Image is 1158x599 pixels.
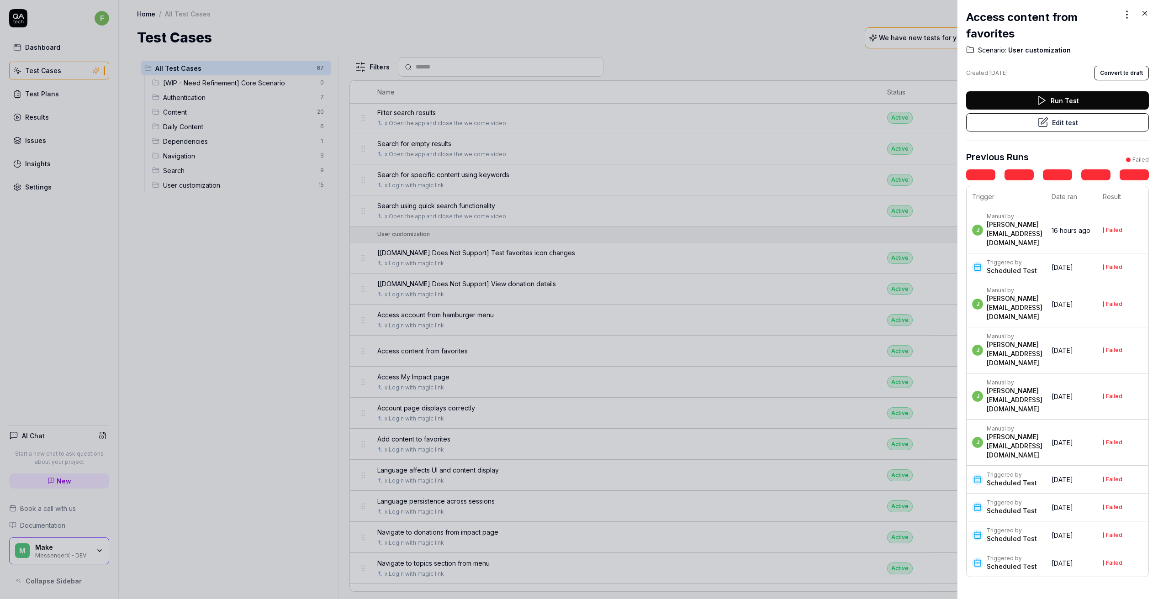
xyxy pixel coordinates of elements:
[972,391,983,402] span: j
[972,437,983,448] span: j
[987,294,1042,321] div: [PERSON_NAME][EMAIL_ADDRESS][DOMAIN_NAME]
[972,299,983,310] span: j
[987,333,1042,340] div: Manual by
[987,527,1037,534] div: Triggered by
[987,471,1037,478] div: Triggered by
[966,91,1149,110] button: Run Test
[1052,504,1073,511] time: [DATE]
[987,499,1037,506] div: Triggered by
[1052,559,1073,567] time: [DATE]
[966,69,1008,77] div: Created
[1106,394,1122,399] div: Failed
[987,379,1042,386] div: Manual by
[987,213,1042,220] div: Manual by
[987,386,1042,414] div: [PERSON_NAME][EMAIL_ADDRESS][DOMAIN_NAME]
[966,150,1029,164] h3: Previous Runs
[1106,301,1122,307] div: Failed
[1052,347,1073,354] time: [DATE]
[987,220,1042,247] div: [PERSON_NAME][EMAIL_ADDRESS][DOMAIN_NAME]
[987,506,1037,515] div: Scheduled Test
[1106,477,1122,482] div: Failed
[987,555,1037,562] div: Triggered by
[1106,227,1122,233] div: Failed
[966,9,1120,42] h2: Access content from favorites
[972,345,983,356] span: j
[1106,532,1122,538] div: Failed
[987,425,1042,432] div: Manual by
[1106,347,1122,353] div: Failed
[1106,264,1122,270] div: Failed
[987,340,1042,368] div: [PERSON_NAME][EMAIL_ADDRESS][DOMAIN_NAME]
[1132,156,1149,164] div: Failed
[987,478,1037,488] div: Scheduled Test
[989,69,1008,76] time: [DATE]
[966,113,1149,131] button: Edit test
[1106,560,1122,566] div: Failed
[1052,531,1073,539] time: [DATE]
[978,46,1006,55] span: Scenario:
[1106,440,1122,445] div: Failed
[1052,226,1090,234] time: 16 hours ago
[987,287,1042,294] div: Manual by
[1097,186,1148,207] th: Result
[1052,263,1073,271] time: [DATE]
[987,266,1037,275] div: Scheduled Test
[1052,300,1073,308] time: [DATE]
[967,186,1046,207] th: Trigger
[1052,393,1073,400] time: [DATE]
[1046,186,1097,207] th: Date ran
[987,534,1037,543] div: Scheduled Test
[1052,439,1073,447] time: [DATE]
[1052,476,1073,483] time: [DATE]
[987,432,1042,460] div: [PERSON_NAME][EMAIL_ADDRESS][DOMAIN_NAME]
[987,259,1037,266] div: Triggered by
[972,225,983,236] span: j
[1106,504,1122,510] div: Failed
[1006,46,1071,55] span: User customization
[1094,66,1149,80] button: Convert to draft
[987,562,1037,571] div: Scheduled Test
